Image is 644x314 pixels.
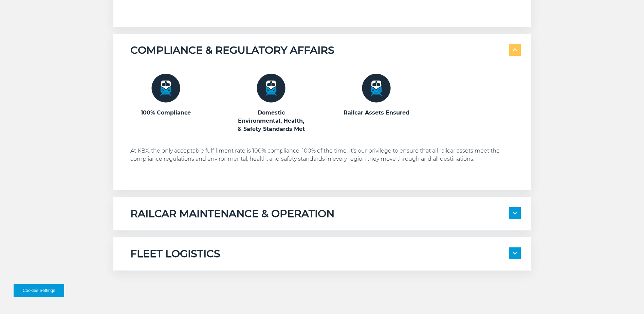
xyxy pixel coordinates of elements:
h5: FLEET LOGISTICS [130,247,220,260]
img: arrow [513,252,517,255]
img: arrow [513,212,517,214]
h3: Domestic Environmental, Health, & Safety Standards Met [236,109,307,133]
h5: COMPLIANCE & REGULATORY AFFAIRS [130,44,334,57]
img: arrow [513,48,517,51]
h5: RAILCAR MAINTENANCE & OPERATION [130,207,334,220]
button: Cookies Settings [14,284,64,297]
p: At KBX, the only acceptable fulfillment rate is 100% compliance, 100% of the time. It’s our privi... [130,147,521,163]
h3: 100% Compliance [130,109,202,117]
h3: Railcar Assets Ensured [341,109,412,117]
